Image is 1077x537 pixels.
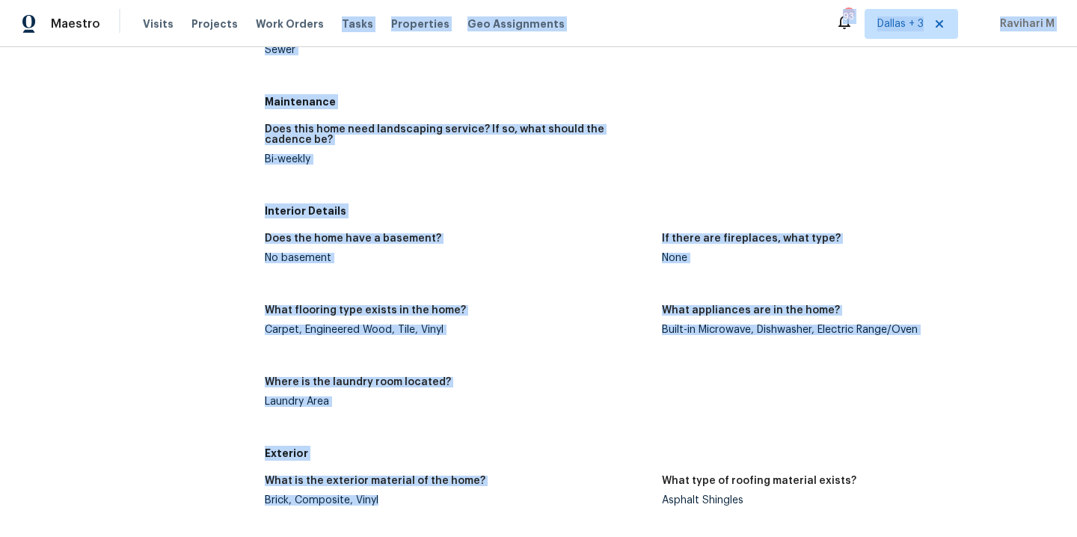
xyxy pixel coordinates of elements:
[391,16,449,31] span: Properties
[265,377,451,387] h5: Where is the laundry room located?
[265,203,1059,218] h5: Interior Details
[265,305,466,316] h5: What flooring type exists in the home?
[877,16,924,31] span: Dallas + 3
[265,124,650,145] h5: Does this home need landscaping service? If so, what should the cadence be?
[662,476,856,486] h5: What type of roofing material exists?
[994,16,1055,31] span: Ravihari M
[467,16,565,31] span: Geo Assignments
[51,16,100,31] span: Maestro
[265,325,650,335] div: Carpet, Engineered Wood, Tile, Vinyl
[265,396,650,407] div: Laundry Area
[265,45,650,55] div: Sewer
[265,233,441,244] h5: Does the home have a basement?
[143,16,174,31] span: Visits
[342,19,373,29] span: Tasks
[265,446,1059,461] h5: Exterior
[191,16,238,31] span: Projects
[265,476,485,486] h5: What is the exterior material of the home?
[265,495,650,506] div: Brick, Composite, Vinyl
[265,94,1059,109] h5: Maintenance
[662,233,841,244] h5: If there are fireplaces, what type?
[662,253,1047,263] div: None
[662,495,1047,506] div: Asphalt Shingles
[256,16,324,31] span: Work Orders
[662,305,840,316] h5: What appliances are in the home?
[265,253,650,263] div: No basement
[265,154,650,165] div: Bi-weekly
[662,325,1047,335] div: Built-in Microwave, Dishwasher, Electric Range/Oven
[843,9,853,24] div: 93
